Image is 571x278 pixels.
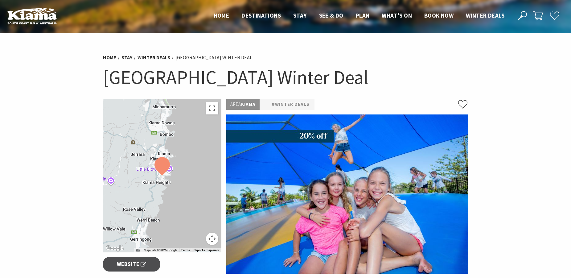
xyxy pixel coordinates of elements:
img: Google [105,244,125,252]
li: [GEOGRAPHIC_DATA] Winter Deal [175,54,252,62]
a: Website [103,257,160,272]
a: #Winter Deals [272,101,310,108]
img: Kiama Logo [7,7,57,24]
p: Kiama [226,99,260,110]
h1: [GEOGRAPHIC_DATA] Winter Deal [103,65,468,90]
span: Plan [356,12,370,19]
nav: Main Menu [207,11,511,21]
button: Toggle fullscreen view [206,102,218,114]
span: Map data ©2025 Google [144,248,177,252]
span: Book now [424,12,454,19]
a: Report a map error [194,248,220,252]
span: Home [214,12,229,19]
span: Website [117,260,146,268]
span: What’s On [382,12,412,19]
span: Winter Deals [466,12,504,19]
button: Map camera controls [206,233,218,245]
a: Winter Deals [138,54,170,61]
a: Terms (opens in new tab) [181,248,190,252]
span: See & Do [319,12,343,19]
a: Stay [121,54,132,61]
a: Home [103,54,116,61]
span: Destinations [241,12,281,19]
a: Open this area in Google Maps (opens a new window) [105,244,125,252]
span: Area [230,101,241,107]
span: Stay [293,12,307,19]
button: Keyboard shortcuts [136,248,140,252]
